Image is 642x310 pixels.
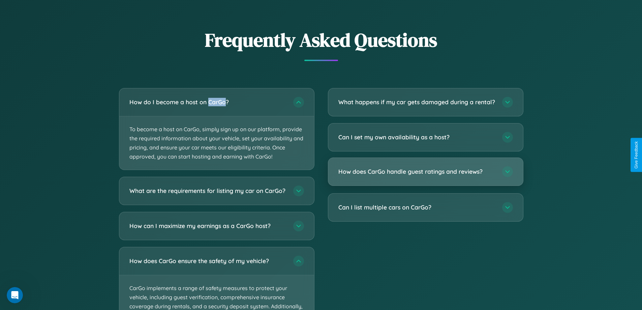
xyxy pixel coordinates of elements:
h3: How does CarGo ensure the safety of my vehicle? [129,257,286,265]
h3: Can I set my own availability as a host? [338,133,495,141]
h3: How do I become a host on CarGo? [129,98,286,106]
h3: What happens if my car gets damaged during a rental? [338,98,495,106]
div: Give Feedback [634,141,639,169]
h2: Frequently Asked Questions [119,27,523,53]
h3: How can I maximize my earnings as a CarGo host? [129,222,286,230]
h3: What are the requirements for listing my car on CarGo? [129,187,286,195]
iframe: Intercom live chat [7,287,23,303]
h3: How does CarGo handle guest ratings and reviews? [338,167,495,176]
p: To become a host on CarGo, simply sign up on our platform, provide the required information about... [119,116,314,170]
h3: Can I list multiple cars on CarGo? [338,203,495,212]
